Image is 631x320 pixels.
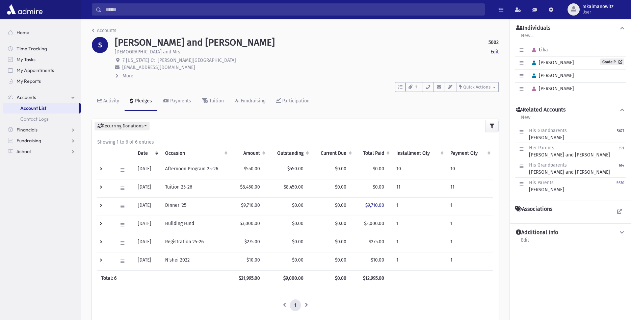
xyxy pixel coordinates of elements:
a: 391 [619,144,624,158]
h1: [PERSON_NAME] and [PERSON_NAME] [115,37,275,48]
a: Edit [491,48,499,55]
td: N'shei 2022 [161,252,230,270]
a: Participation [271,92,315,111]
h4: Individuals [516,25,550,32]
span: [PERSON_NAME] [529,86,574,92]
span: [PERSON_NAME] [529,60,574,66]
a: New [521,114,531,126]
button: Quick Actions [456,82,499,92]
button: Additional Info [515,229,626,236]
th: Current Due: activate to sort column ascending [312,146,354,161]
span: Financials [17,127,37,133]
button: Related Accounts [515,106,626,114]
td: Afternoon Program 25-26 [161,161,230,179]
a: My Tasks [3,54,81,65]
span: $0.00 [335,166,346,172]
td: $10.00 [230,252,268,270]
a: Edit [521,236,529,248]
a: 5670 [616,179,624,193]
span: $0.00 [335,202,346,208]
td: Tuition 25-26 [161,179,230,197]
a: Pledges [125,92,157,111]
span: $0.00 [292,239,304,245]
button: More [115,72,134,79]
a: Financials [3,124,81,135]
td: 10 [392,161,446,179]
th: Amount: activate to sort column ascending [230,146,268,161]
span: $0.00 [373,184,384,190]
div: Fundraising [239,98,265,104]
span: 1 [413,84,419,90]
td: Registration 25-26 [161,234,230,252]
td: $9,710.00 [230,197,268,216]
th: $12,995.00 [354,270,392,286]
span: Her Parents [529,145,554,151]
a: Fundraising [229,92,271,111]
span: My Appointments [17,67,54,73]
span: mkalmanowitz [582,4,613,9]
a: Payments [157,92,196,111]
button: Individuals [515,25,626,32]
a: New... [521,32,534,44]
small: 5670 [616,181,624,185]
th: Outstanding: activate to sort column ascending [268,146,312,161]
span: $550.00 [287,166,304,172]
td: 1 [446,197,493,216]
div: Showing 1 to 6 of 6 entries [97,139,493,146]
td: [DATE] [134,216,161,234]
small: 614 [619,163,624,168]
td: 1 [446,252,493,270]
td: 1 [392,252,446,270]
span: $0.00 [335,257,346,263]
span: $0.00 [292,257,304,263]
p: [DEMOGRAPHIC_DATA] and Mrs. [115,48,181,55]
th: Occasion : activate to sort column ascending [161,146,230,161]
span: My Tasks [17,56,35,63]
div: Tuition [208,98,224,104]
span: Home [17,29,29,35]
span: $8,450.00 [284,184,304,190]
span: His Parents [529,180,554,186]
span: Accounts [17,94,36,100]
span: User [582,9,613,15]
span: Quick Actions [463,84,491,90]
td: $3,000.00 [230,216,268,234]
a: Account List [3,103,79,114]
td: [DATE] [134,179,161,197]
div: Payments [169,98,191,104]
div: [PERSON_NAME] and [PERSON_NAME] [529,162,610,176]
td: [DATE] [134,161,161,179]
span: $0.00 [335,221,346,226]
td: 1 [446,216,493,234]
small: 391 [619,146,624,150]
td: 10 [446,161,493,179]
td: $275.00 [230,234,268,252]
a: Grade P [600,58,624,65]
img: AdmirePro [5,3,44,16]
strong: 5002 [489,39,499,46]
span: $0.00 [292,202,304,208]
span: 7 [US_STATE] Ct [123,57,155,63]
th: Payment Qty: activate to sort column ascending [446,146,493,161]
td: [DATE] [134,197,161,216]
button: Recurring Donations [95,122,150,130]
div: Participation [281,98,310,104]
th: $9,000.00 [268,270,312,286]
span: $275.00 [369,239,384,245]
a: 1 [290,299,301,312]
th: Date: activate to sort column ascending [134,146,161,161]
td: [DATE] [134,252,161,270]
span: [EMAIL_ADDRESS][DOMAIN_NAME] [122,65,195,70]
span: More [123,73,133,79]
span: Liba [529,47,548,53]
td: 1 [446,234,493,252]
a: Fundraising [3,135,81,146]
span: [PERSON_NAME] [529,73,574,78]
a: Accounts [92,28,116,33]
h4: Additional Info [516,229,558,236]
span: [PERSON_NAME][GEOGRAPHIC_DATA] [158,57,236,63]
a: Time Tracking [3,43,81,54]
span: $3,000.00 [364,221,384,226]
div: [PERSON_NAME] and [PERSON_NAME] [529,144,610,158]
input: Search [102,3,484,16]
